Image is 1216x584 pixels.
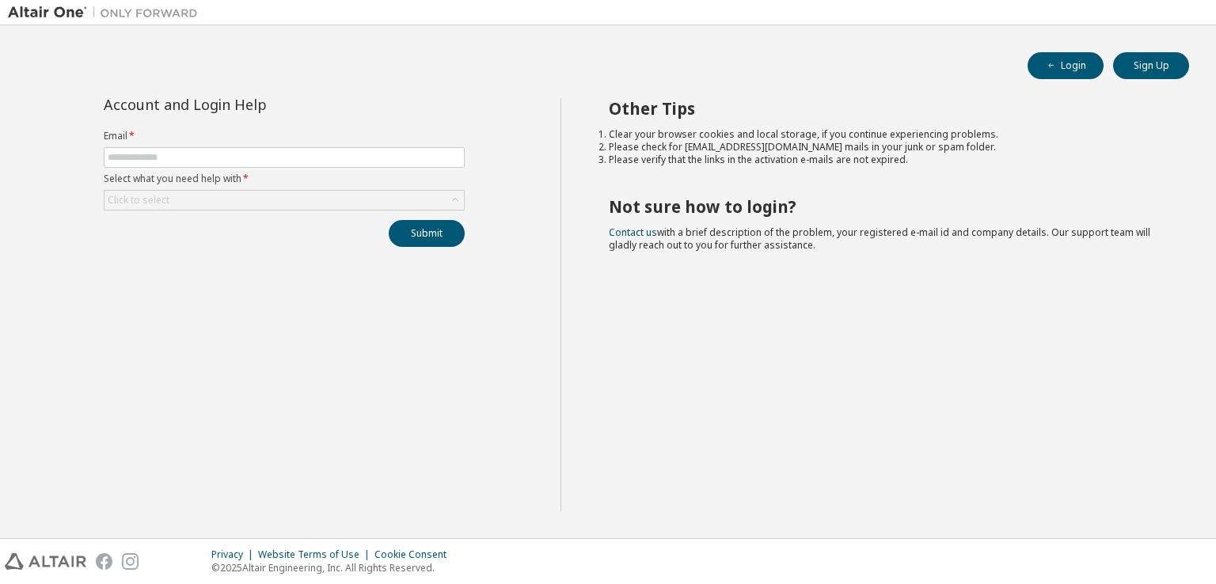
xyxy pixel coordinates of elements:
h2: Not sure how to login? [609,196,1161,217]
img: Altair One [8,5,206,21]
img: instagram.svg [122,553,139,570]
label: Select what you need help with [104,173,465,185]
label: Email [104,130,465,142]
a: Contact us [609,226,657,239]
div: Click to select [108,194,169,207]
li: Clear your browser cookies and local storage, if you continue experiencing problems. [609,128,1161,141]
div: Click to select [104,191,464,210]
button: Submit [389,220,465,247]
button: Sign Up [1113,52,1189,79]
img: altair_logo.svg [5,553,86,570]
div: Account and Login Help [104,98,393,111]
li: Please check for [EMAIL_ADDRESS][DOMAIN_NAME] mails in your junk or spam folder. [609,141,1161,154]
div: Privacy [211,548,258,561]
div: Cookie Consent [374,548,456,561]
h2: Other Tips [609,98,1161,119]
li: Please verify that the links in the activation e-mails are not expired. [609,154,1161,166]
span: with a brief description of the problem, your registered e-mail id and company details. Our suppo... [609,226,1150,252]
img: facebook.svg [96,553,112,570]
div: Website Terms of Use [258,548,374,561]
p: © 2025 Altair Engineering, Inc. All Rights Reserved. [211,561,456,575]
button: Login [1028,52,1104,79]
